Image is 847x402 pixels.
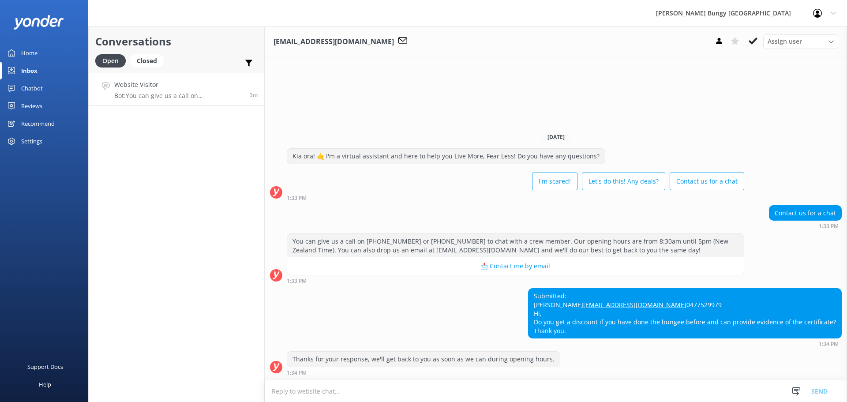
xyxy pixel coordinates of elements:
[287,234,744,257] div: You can give us a call on [PHONE_NUMBER] or [PHONE_NUMBER] to chat with a crew member. Our openin...
[130,54,164,68] div: Closed
[769,223,842,229] div: Sep 11 2025 01:33pm (UTC +12:00) Pacific/Auckland
[114,80,243,90] h4: Website Visitor
[39,376,51,393] div: Help
[114,92,243,100] p: Bot: You can give us a call on [PHONE_NUMBER] or [PHONE_NUMBER] to chat with a crew member. Our o...
[21,97,42,115] div: Reviews
[250,91,258,99] span: Sep 11 2025 01:33pm (UTC +12:00) Pacific/Auckland
[763,34,838,49] div: Assign User
[21,44,37,62] div: Home
[583,301,686,309] a: [EMAIL_ADDRESS][DOMAIN_NAME]
[130,56,168,65] a: Closed
[287,149,605,164] div: Kia ora! 🤙 I'm a virtual assistant and here to help you Live More, Fear Less! Do you have any que...
[287,278,307,284] strong: 1:33 PM
[670,173,744,190] button: Contact us for a chat
[95,56,130,65] a: Open
[274,36,394,48] h3: [EMAIL_ADDRESS][DOMAIN_NAME]
[542,133,570,141] span: [DATE]
[21,62,37,79] div: Inbox
[287,257,744,275] button: 📩 Contact me by email
[287,195,744,201] div: Sep 11 2025 01:33pm (UTC +12:00) Pacific/Auckland
[769,206,841,221] div: Contact us for a chat
[819,224,839,229] strong: 1:33 PM
[21,79,43,97] div: Chatbot
[819,342,839,347] strong: 1:34 PM
[528,289,841,338] div: Submitted: [PERSON_NAME] 0477529979 Hi, Do you get a discount if you have done the bungee before ...
[287,352,560,367] div: Thanks for your response, we'll get back to you as soon as we can during opening hours.
[27,358,63,376] div: Support Docs
[95,54,126,68] div: Open
[95,33,258,50] h2: Conversations
[287,369,560,376] div: Sep 11 2025 01:34pm (UTC +12:00) Pacific/Auckland
[768,37,802,46] span: Assign user
[13,15,64,30] img: yonder-white-logo.png
[287,195,307,201] strong: 1:33 PM
[89,73,264,106] a: Website VisitorBot:You can give us a call on [PHONE_NUMBER] or [PHONE_NUMBER] to chat with a crew...
[287,370,307,376] strong: 1:34 PM
[582,173,665,190] button: Let's do this! Any deals?
[287,278,744,284] div: Sep 11 2025 01:33pm (UTC +12:00) Pacific/Auckland
[21,132,42,150] div: Settings
[532,173,577,190] button: I'm scared!
[528,341,842,347] div: Sep 11 2025 01:34pm (UTC +12:00) Pacific/Auckland
[21,115,55,132] div: Recommend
